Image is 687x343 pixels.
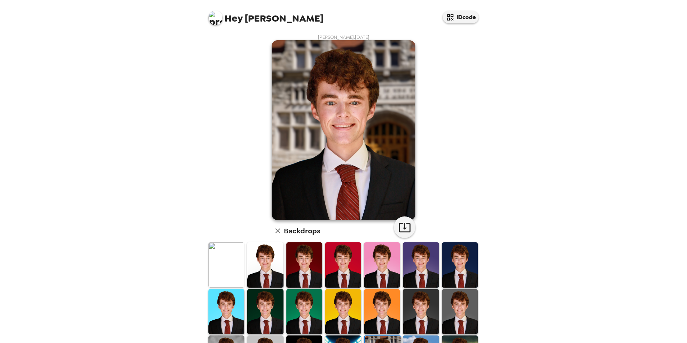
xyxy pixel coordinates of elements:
[284,225,320,237] h6: Backdrops
[208,7,323,23] span: [PERSON_NAME]
[225,12,243,25] span: Hey
[208,242,244,287] img: Original
[208,11,223,25] img: profile pic
[272,40,415,220] img: user
[443,11,479,23] button: IDcode
[318,34,369,40] span: [PERSON_NAME] , [DATE]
